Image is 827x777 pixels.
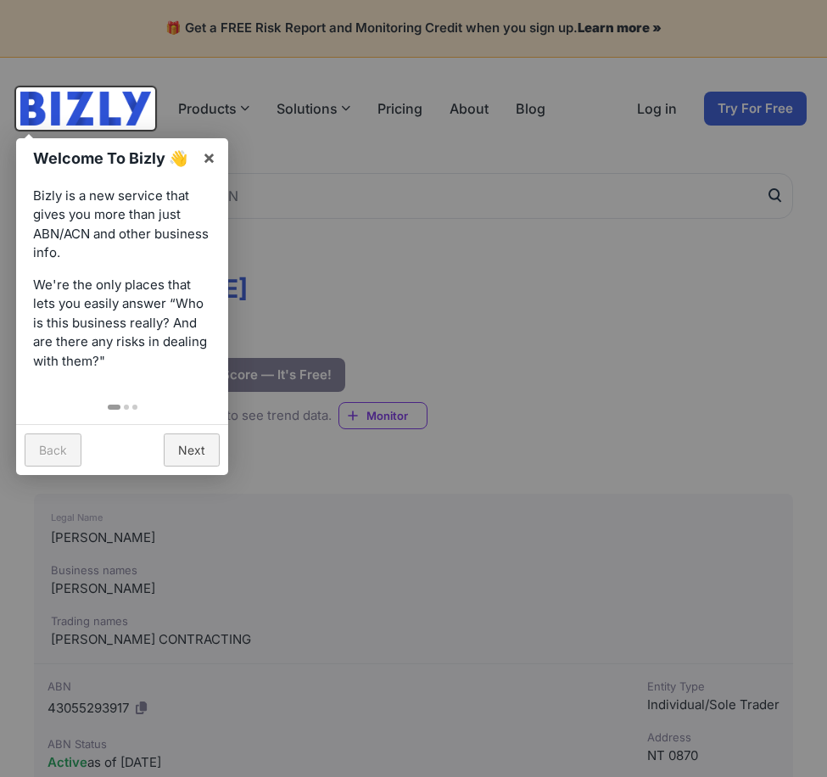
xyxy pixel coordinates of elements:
[164,433,220,467] a: Next
[33,147,193,170] h1: Welcome To Bizly 👋
[33,187,211,263] p: Bizly is a new service that gives you more than just ABN/ACN and other business info.
[33,276,211,372] p: We're the only places that lets you easily answer “Who is this business really? And are there any...
[25,433,81,467] a: Back
[190,138,228,176] a: ×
